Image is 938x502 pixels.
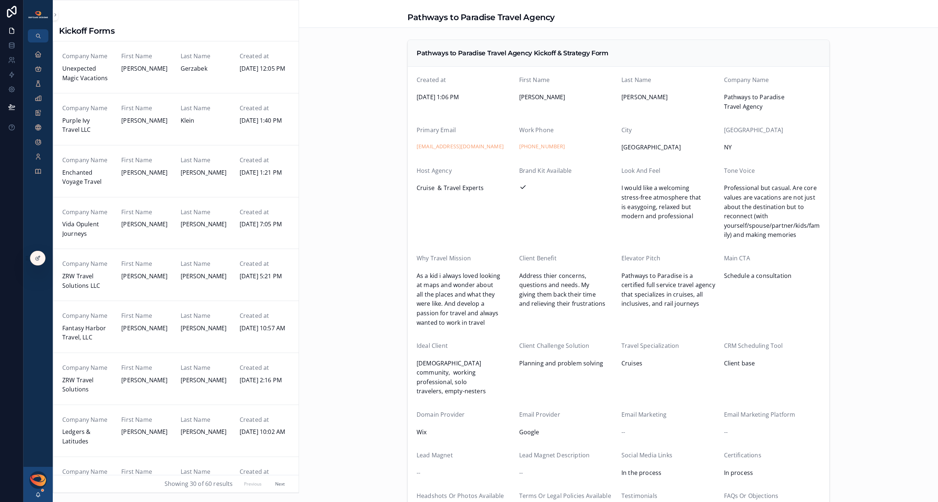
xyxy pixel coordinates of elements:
span: Ideal Client [417,342,448,350]
span: Last Name [181,363,231,373]
span: Created at [240,415,290,425]
span: Work Phone [519,126,554,134]
div: scrollable content [23,42,53,187]
span: [PERSON_NAME] [121,376,171,385]
span: ZRW Travel Solutions LLC [62,272,112,290]
span: [DATE] 10:57 AM [240,324,290,333]
span: Travel Specialization [621,342,679,350]
span: -- [519,468,523,478]
span: City [621,126,632,134]
span: First Name [121,259,171,269]
span: [GEOGRAPHIC_DATA] [724,126,783,134]
span: Last Name [181,156,231,165]
span: Created at [240,467,290,477]
span: Last Name [181,415,231,425]
span: Client Challenge Solution [519,342,590,350]
span: Created at [417,76,446,84]
span: Last Name [181,52,231,61]
span: [GEOGRAPHIC_DATA] [621,143,718,152]
span: -- [724,428,728,437]
span: [DEMOGRAPHIC_DATA] community, working professional, solo travelers, empty-nesters [417,359,513,396]
span: Company Name [724,76,769,84]
span: Testimonials [621,492,657,500]
span: Gerzabek [181,64,231,74]
span: -- [621,428,625,437]
span: Pathways to Paradise Travel Agency [724,93,821,111]
span: [PERSON_NAME] [181,168,231,178]
span: Certifications [724,451,761,459]
span: Ledgers & Latitudes [62,427,112,446]
span: Client Benefit [519,254,557,262]
a: Company NameLedgers & LatitudesFirst Name[PERSON_NAME]Last Name[PERSON_NAME]Created at[DATE] 10:0... [53,405,299,457]
span: [PERSON_NAME] [121,220,171,229]
span: [PERSON_NAME] [121,64,171,74]
span: Enchanted Voyage Travel [62,168,112,187]
span: I would like a welcoming stress-free atmosphere that is easygoing, relaxed but modern and profess... [621,183,718,221]
button: Next [270,478,290,490]
span: [PERSON_NAME] [121,116,171,126]
span: [PERSON_NAME] [121,272,171,281]
span: Created at [240,104,290,113]
span: [DATE] 2:16 PM [240,376,290,385]
span: First Name [121,208,171,217]
span: Purple Ivy Travel LLC [62,116,112,135]
span: Headshots Or Photos Available [417,492,504,500]
span: [DATE] 5:21 PM [240,272,290,281]
span: Fantasy Harbor Travel, LLC [62,324,112,342]
span: Brand Kit Available [519,167,572,175]
span: Lead Magnet Description [519,451,590,459]
span: Company Name [62,259,112,269]
span: Client base [724,359,821,368]
span: FAQs Or Objections [724,492,779,500]
span: [DATE] 1:06 PM [417,93,513,102]
span: Company Name [62,208,112,217]
span: CRM Scheduling Tool [724,342,783,350]
span: Unexpected Magic Vacations [62,64,112,83]
span: First Name [519,76,550,84]
span: First Name [121,363,171,373]
span: [PERSON_NAME] [519,93,616,102]
span: First Name [121,311,171,321]
span: [PERSON_NAME] [181,324,231,333]
span: [DATE] 12:05 PM [240,64,290,74]
span: Look And Feel [621,167,660,175]
span: Klein [181,116,231,126]
span: [PERSON_NAME] [181,427,231,437]
span: Why Travel Mission [417,254,471,262]
span: Created at [240,156,290,165]
span: Domain Provider [417,410,465,419]
span: Last Name [181,104,231,113]
a: Company NameUnexpected Magic VacationsFirst Name[PERSON_NAME]Last NameGerzabekCreated at[DATE] 12... [53,41,299,93]
span: [PERSON_NAME] [621,93,718,102]
span: [DATE] 1:40 PM [240,116,290,126]
span: First Name [121,415,171,425]
a: Company NameVida Opulent JourneysFirst Name[PERSON_NAME]Last Name[PERSON_NAME]Created at[DATE] 7:... [53,197,299,249]
h2: Pathways to Paradise Travel Agency Kickoff & Strategy Form [417,49,609,57]
img: App logo [28,11,48,19]
span: In process [724,468,821,478]
span: [DATE] 10:02 AM [240,427,290,437]
span: Professional but casual. Are core values are vacations are not just about the destination but to ... [724,183,821,240]
h1: Pathways to Paradise Travel Agency [407,12,555,23]
span: As a kid i always loved looking at maps and wonder about all the places and what they were like. ... [417,271,513,328]
span: First Name [121,104,171,113]
span: NY [724,143,821,152]
span: Created at [240,311,290,321]
span: Pathways to Paradise is a certified full service travel agency that specializes in cruises, all i... [621,271,718,309]
span: Company Name [62,52,112,61]
span: Company Name [62,311,112,321]
span: [PERSON_NAME] [181,376,231,385]
span: [DATE] 1:21 PM [240,168,290,178]
span: [PERSON_NAME] [121,324,171,333]
span: Tone Voice [724,167,755,175]
span: Company Name [62,363,112,373]
span: Last Name [621,76,651,84]
span: -- [417,468,420,478]
span: First Name [121,467,171,477]
a: Company NameZRW Travel SolutionsFirst Name[PERSON_NAME]Last Name[PERSON_NAME]Created at[DATE] 2:1... [53,353,299,405]
span: Created at [240,52,290,61]
span: [PERSON_NAME] [121,427,171,437]
span: First Name [121,156,171,165]
span: Wix [417,428,513,437]
span: Address thier concerns, questions and needs. My giving them back their time and relieving their f... [519,271,616,309]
